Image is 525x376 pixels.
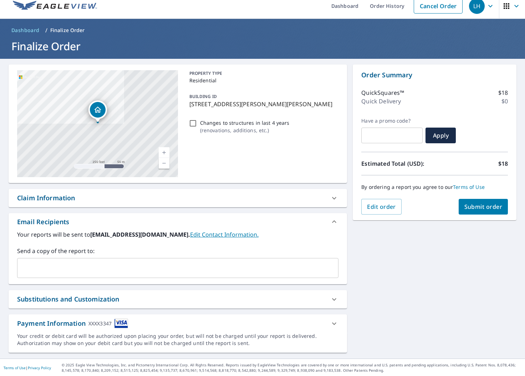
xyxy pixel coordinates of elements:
[361,159,434,168] p: Estimated Total (USD):
[498,88,508,97] p: $18
[4,365,26,370] a: Terms of Use
[361,70,508,80] p: Order Summary
[28,365,51,370] a: Privacy Policy
[190,231,259,238] a: EditContactInfo
[425,128,456,143] button: Apply
[367,203,396,211] span: Edit order
[17,247,338,255] label: Send a copy of the report to:
[9,314,347,333] div: Payment InformationXXXX3347cardImage
[88,319,112,328] div: XXXX3347
[11,27,40,34] span: Dashboard
[431,132,450,139] span: Apply
[114,319,128,328] img: cardImage
[200,127,290,134] p: ( renovations, additions, etc. )
[189,93,217,99] p: BUILDING ID
[498,159,508,168] p: $18
[9,189,347,207] div: Claim Information
[17,230,338,239] label: Your reports will be sent to
[200,119,290,127] p: Changes to structures in last 4 years
[9,213,347,230] div: Email Recipients
[17,333,338,347] div: Your credit or debit card will be authorized upon placing your order, but will not be charged unt...
[17,319,128,328] div: Payment Information
[88,101,107,123] div: Dropped pin, building 1, Residential property, 6116 Stemen Rd Pickerington, OH 43147
[361,118,423,124] label: Have a promo code?
[45,26,47,35] li: /
[459,199,508,215] button: Submit order
[361,184,508,190] p: By ordering a report you agree to our
[159,158,169,169] a: Current Level 17, Zoom Out
[9,39,516,53] h1: Finalize Order
[189,100,336,108] p: [STREET_ADDRESS][PERSON_NAME][PERSON_NAME]
[13,1,97,11] img: EV Logo
[189,70,336,77] p: PROPERTY TYPE
[4,366,51,370] p: |
[90,231,190,238] b: [EMAIL_ADDRESS][DOMAIN_NAME].
[464,203,503,211] span: Submit order
[453,184,485,190] a: Terms of Use
[9,290,347,308] div: Substitutions and Customization
[50,27,85,34] p: Finalize Order
[361,97,401,105] p: Quick Delivery
[501,97,508,105] p: $0
[361,199,402,215] button: Edit order
[159,147,169,158] a: Current Level 17, Zoom In
[62,362,521,373] p: © 2025 Eagle View Technologies, Inc. and Pictometry International Corp. All Rights Reserved. Repo...
[9,25,516,36] nav: breadcrumb
[17,294,119,304] div: Substitutions and Customization
[17,217,69,227] div: Email Recipients
[189,77,336,84] p: Residential
[9,25,42,36] a: Dashboard
[361,88,404,97] p: QuickSquares™
[17,193,75,203] div: Claim Information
